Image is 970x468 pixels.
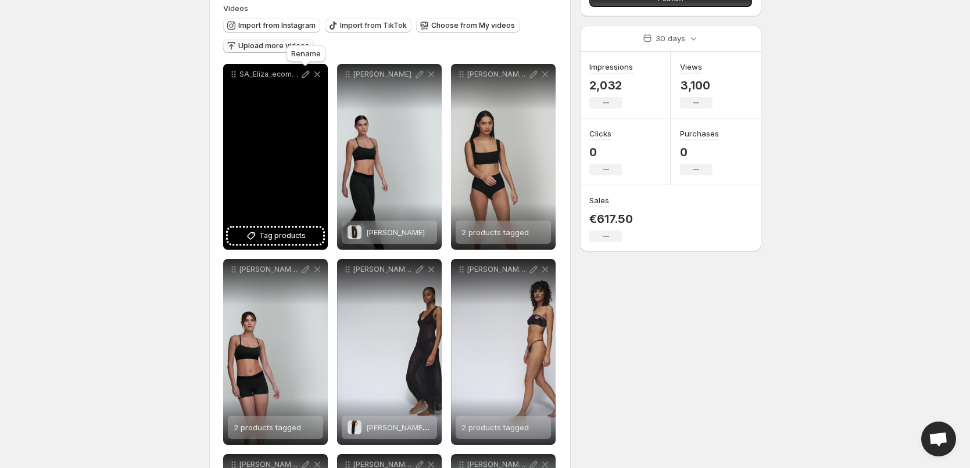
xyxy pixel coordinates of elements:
[348,420,361,434] img: MILHON - Langes Kleid
[680,145,719,159] p: 0
[223,19,320,33] button: Import from Instagram
[348,225,361,239] img: ELIZA - Hose
[337,259,442,445] div: [PERSON_NAME] [PERSON_NAME]MILHON - Langes Kleid[PERSON_NAME] [PERSON_NAME]
[921,422,956,456] a: Open chat
[467,70,528,79] p: [PERSON_NAME] - UNTERLEGTE BRALETTE
[239,70,300,79] p: SA_Eliza_ecom_3501780_JGL_3501781_JGL_AW25_3
[431,21,515,30] span: Choose from My videos
[238,21,316,30] span: Import from Instagram
[589,195,609,206] h3: Sales
[680,78,713,92] p: 3,100
[461,228,529,237] span: 2 products tagged
[680,61,702,73] h3: Views
[589,212,633,226] p: €617.50
[451,64,556,250] div: [PERSON_NAME] - UNTERLEGTE BRALETTE2 products tagged
[416,19,520,33] button: Choose from My videos
[353,70,414,79] p: [PERSON_NAME]
[467,265,528,274] p: [PERSON_NAME] - BANDEAU-BH
[366,228,425,237] span: [PERSON_NAME]
[228,228,323,244] button: Tag products
[589,61,633,73] h3: Impressions
[656,33,685,44] p: 30 days
[223,3,248,13] span: Videos
[340,21,407,30] span: Import from TikTok
[223,39,314,53] button: Upload more videos
[461,423,529,432] span: 2 products tagged
[680,128,719,139] h3: Purchases
[589,128,611,139] h3: Clicks
[325,19,411,33] button: Import from TikTok
[366,423,486,432] span: [PERSON_NAME] [PERSON_NAME]
[238,41,309,51] span: Upload more videos
[223,259,328,445] div: [PERSON_NAME] - Top2 products tagged
[234,423,301,432] span: 2 products tagged
[589,145,622,159] p: 0
[353,265,414,274] p: [PERSON_NAME] [PERSON_NAME]
[239,265,300,274] p: [PERSON_NAME] - Top
[223,64,328,250] div: SA_Eliza_ecom_3501780_JGL_3501781_JGL_AW25_3Tag products
[451,259,556,445] div: [PERSON_NAME] - BANDEAU-BH2 products tagged
[259,230,306,242] span: Tag products
[589,78,633,92] p: 2,032
[337,64,442,250] div: [PERSON_NAME]ELIZA - Hose[PERSON_NAME]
